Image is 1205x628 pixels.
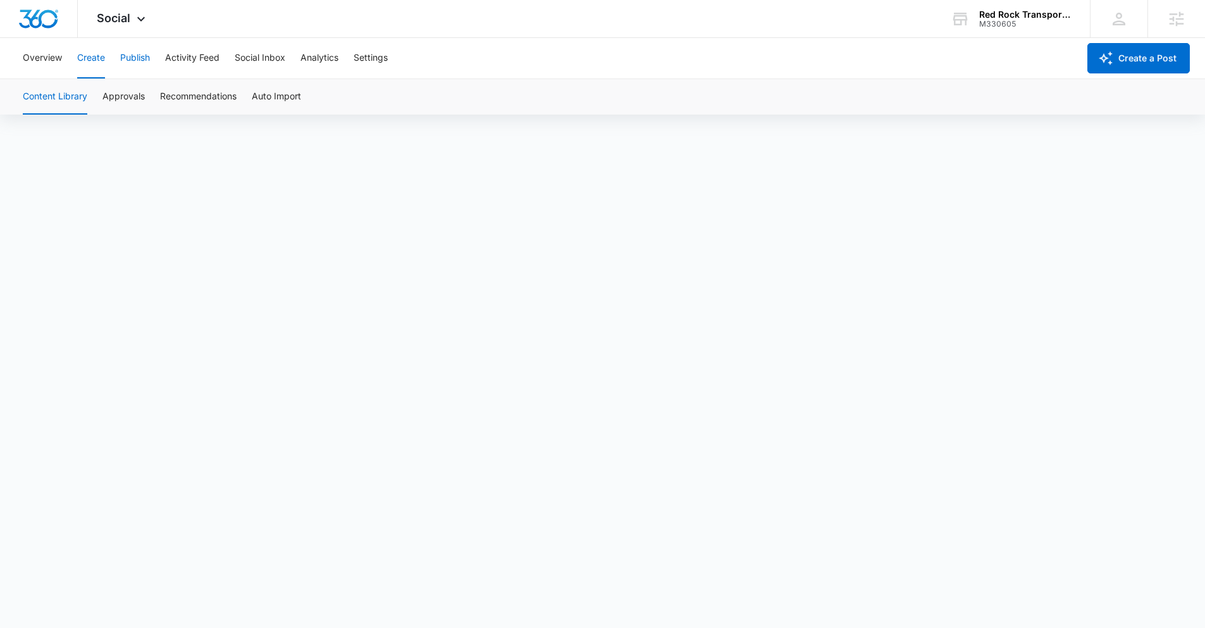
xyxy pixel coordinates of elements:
[979,20,1072,28] div: account id
[102,79,145,115] button: Approvals
[354,38,388,78] button: Settings
[300,38,338,78] button: Analytics
[77,38,105,78] button: Create
[1087,43,1190,73] button: Create a Post
[160,79,237,115] button: Recommendations
[979,9,1072,20] div: account name
[23,38,62,78] button: Overview
[165,38,219,78] button: Activity Feed
[97,11,130,25] span: Social
[235,38,285,78] button: Social Inbox
[252,79,301,115] button: Auto Import
[120,38,150,78] button: Publish
[23,79,87,115] button: Content Library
